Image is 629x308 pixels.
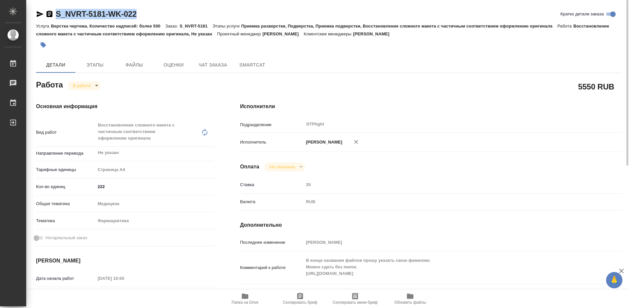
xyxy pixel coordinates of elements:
[46,235,87,241] span: Нотариальный заказ
[232,300,258,305] span: Папка на Drive
[95,198,214,209] div: Медицина
[237,61,268,69] span: SmartCat
[240,199,304,205] p: Валюта
[349,135,363,149] button: Удалить исполнителя
[68,81,101,90] div: В работе
[394,300,426,305] span: Обновить файлы
[268,164,297,170] button: Не оплачена
[119,61,150,69] span: Файлы
[304,31,353,36] p: Клиентские менеджеры
[217,31,262,36] p: Проектный менеджер
[240,239,304,246] p: Последнее изменение
[46,10,53,18] button: Скопировать ссылку
[71,83,93,88] button: В работе
[240,163,259,171] h4: Оплата
[95,215,214,226] div: Фармацевтика
[36,275,95,282] p: Дата начала работ
[36,201,95,207] p: Общая тематика
[36,78,63,90] h2: Работа
[304,196,590,207] div: RUB
[36,257,214,265] h4: [PERSON_NAME]
[283,300,317,305] span: Скопировать бриф
[383,290,438,308] button: Обновить файлы
[606,272,622,288] button: 🙏
[51,24,165,29] p: Верстка чертежа. Количество надписей: более 500
[40,61,71,69] span: Детали
[240,182,304,188] p: Ставка
[264,163,305,171] div: В работе
[79,61,111,69] span: Этапы
[273,290,328,308] button: Скопировать бриф
[95,274,153,283] input: Пустое поле
[36,24,51,29] p: Услуга
[304,180,590,189] input: Пустое поле
[240,264,304,271] p: Комментарий к работе
[561,11,604,17] span: Кратко детали заказа
[165,24,180,29] p: Заказ:
[328,290,383,308] button: Скопировать мини-бриф
[240,122,304,128] p: Подразделение
[95,164,214,175] div: Страница А4
[241,24,557,29] p: Приемка разверстки, Подверстка, Приемка подверстки, Восстановление сложного макета с частичным со...
[95,182,214,191] input: ✎ Введи что-нибудь
[36,218,95,224] p: Тематика
[36,103,214,110] h4: Основная информация
[36,38,50,52] button: Добавить тэг
[158,61,189,69] span: Оценки
[36,166,95,173] p: Тарифные единицы
[578,81,614,92] h2: 5550 RUB
[240,103,622,110] h4: Исполнители
[333,300,377,305] span: Скопировать мини-бриф
[557,24,573,29] p: Работа
[213,24,241,29] p: Этапы услуги
[353,31,394,36] p: [PERSON_NAME]
[36,129,95,136] p: Вид работ
[304,238,590,247] input: Пустое поле
[36,183,95,190] p: Кол-во единиц
[218,290,273,308] button: Папка на Drive
[197,61,229,69] span: Чат заказа
[36,150,95,157] p: Направление перевода
[304,139,342,145] p: [PERSON_NAME]
[36,10,44,18] button: Скопировать ссылку для ЯМессенджера
[180,24,212,29] p: S_NVRT-5181
[304,288,590,299] textarea: /Clients/Novartos_Pharma/Orders/S_NVRT-5181/DTP/S_NVRT-5181-WK-022
[56,10,137,18] a: S_NVRT-5181-WK-022
[304,255,590,279] textarea: В конце названия файлов прошу указать свою фамилию. Можно сдать без папок. [URL][DOMAIN_NAME]
[609,273,620,287] span: 🙏
[262,31,304,36] p: [PERSON_NAME]
[240,221,622,229] h4: Дополнительно
[240,139,304,145] p: Исполнитель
